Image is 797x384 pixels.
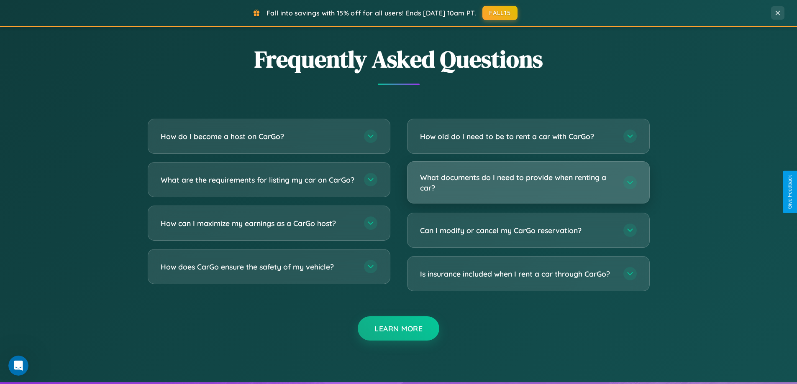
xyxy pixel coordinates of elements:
h3: Can I modify or cancel my CarGo reservation? [420,225,615,236]
div: Give Feedback [787,175,793,209]
h2: Frequently Asked Questions [148,43,650,75]
h3: How old do I need to be to rent a car with CarGo? [420,131,615,142]
button: Learn More [358,316,439,341]
h3: How can I maximize my earnings as a CarGo host? [161,218,356,229]
span: Fall into savings with 15% off for all users! Ends [DATE] 10am PT. [267,9,476,17]
h3: How does CarGo ensure the safety of my vehicle? [161,262,356,272]
iframe: Intercom live chat [8,356,28,376]
h3: What documents do I need to provide when renting a car? [420,172,615,193]
button: FALL15 [482,6,518,20]
h3: What are the requirements for listing my car on CarGo? [161,175,356,185]
h3: Is insurance included when I rent a car through CarGo? [420,269,615,279]
h3: How do I become a host on CarGo? [161,131,356,142]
